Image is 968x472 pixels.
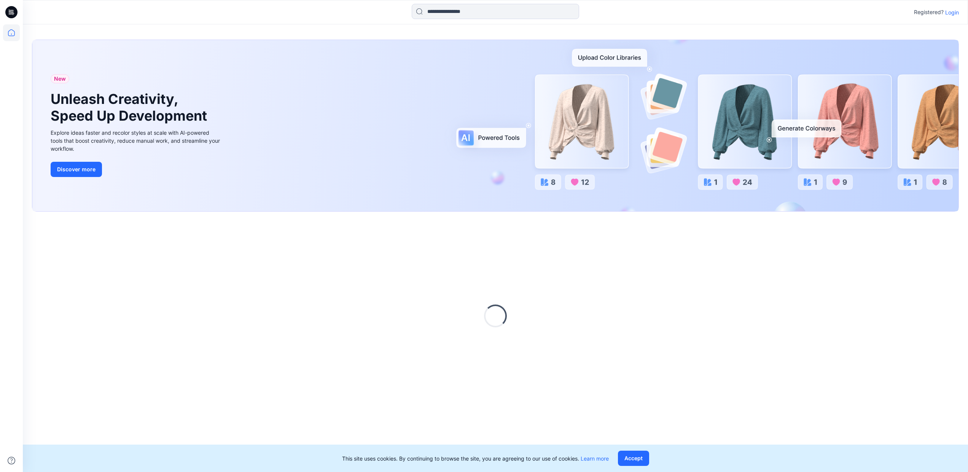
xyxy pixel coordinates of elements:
[342,454,609,462] p: This site uses cookies. By continuing to browse the site, you are agreeing to our use of cookies.
[51,129,222,153] div: Explore ideas faster and recolor styles at scale with AI-powered tools that boost creativity, red...
[581,455,609,462] a: Learn more
[945,8,959,16] p: Login
[51,162,222,177] a: Discover more
[51,91,210,124] h1: Unleash Creativity, Speed Up Development
[54,74,66,83] span: New
[914,8,944,17] p: Registered?
[51,162,102,177] button: Discover more
[618,451,649,466] button: Accept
